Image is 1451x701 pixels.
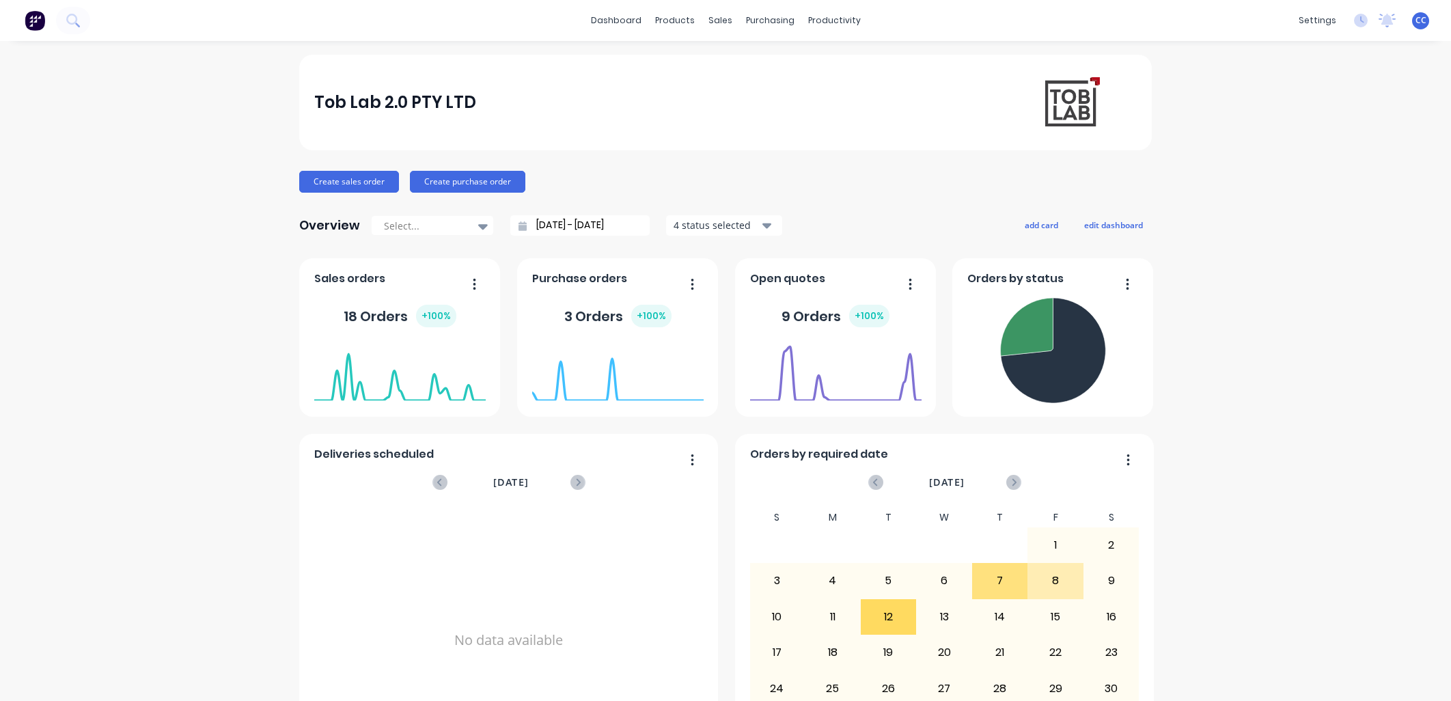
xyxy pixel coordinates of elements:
[344,305,456,327] div: 18 Orders
[1415,14,1426,27] span: CC
[750,271,825,287] span: Open quotes
[973,600,1027,634] div: 14
[674,218,760,232] div: 4 status selected
[801,10,868,31] div: productivity
[917,600,971,634] div: 13
[1084,635,1139,670] div: 23
[299,171,399,193] button: Create sales order
[750,635,805,670] div: 17
[972,508,1028,527] div: T
[861,564,916,598] div: 5
[416,305,456,327] div: + 100 %
[1028,635,1083,670] div: 22
[861,635,916,670] div: 19
[782,305,889,327] div: 9 Orders
[805,508,861,527] div: M
[1041,74,1101,131] img: Tob Lab 2.0 PTY LTD
[861,508,917,527] div: T
[1292,10,1343,31] div: settings
[314,89,476,116] div: Tob Lab 2.0 PTY LTD
[739,10,801,31] div: purchasing
[1084,600,1139,634] div: 16
[805,635,860,670] div: 18
[929,475,965,490] span: [DATE]
[1028,600,1083,634] div: 15
[973,564,1027,598] div: 7
[584,10,648,31] a: dashboard
[1028,528,1083,562] div: 1
[973,635,1027,670] div: 21
[666,215,782,236] button: 4 status selected
[314,271,385,287] span: Sales orders
[861,600,916,634] div: 12
[750,446,888,463] span: Orders by required date
[564,305,672,327] div: 3 Orders
[750,600,805,634] div: 10
[749,508,805,527] div: S
[1084,564,1139,598] div: 9
[631,305,672,327] div: + 100 %
[916,508,972,527] div: W
[410,171,525,193] button: Create purchase order
[493,475,529,490] span: [DATE]
[299,212,360,239] div: Overview
[917,635,971,670] div: 20
[1028,564,1083,598] div: 8
[702,10,739,31] div: sales
[750,564,805,598] div: 3
[805,564,860,598] div: 4
[1084,528,1139,562] div: 2
[917,564,971,598] div: 6
[1016,216,1067,234] button: add card
[25,10,45,31] img: Factory
[849,305,889,327] div: + 100 %
[805,600,860,634] div: 11
[1027,508,1083,527] div: F
[648,10,702,31] div: products
[532,271,627,287] span: Purchase orders
[1083,508,1139,527] div: S
[1075,216,1152,234] button: edit dashboard
[967,271,1064,287] span: Orders by status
